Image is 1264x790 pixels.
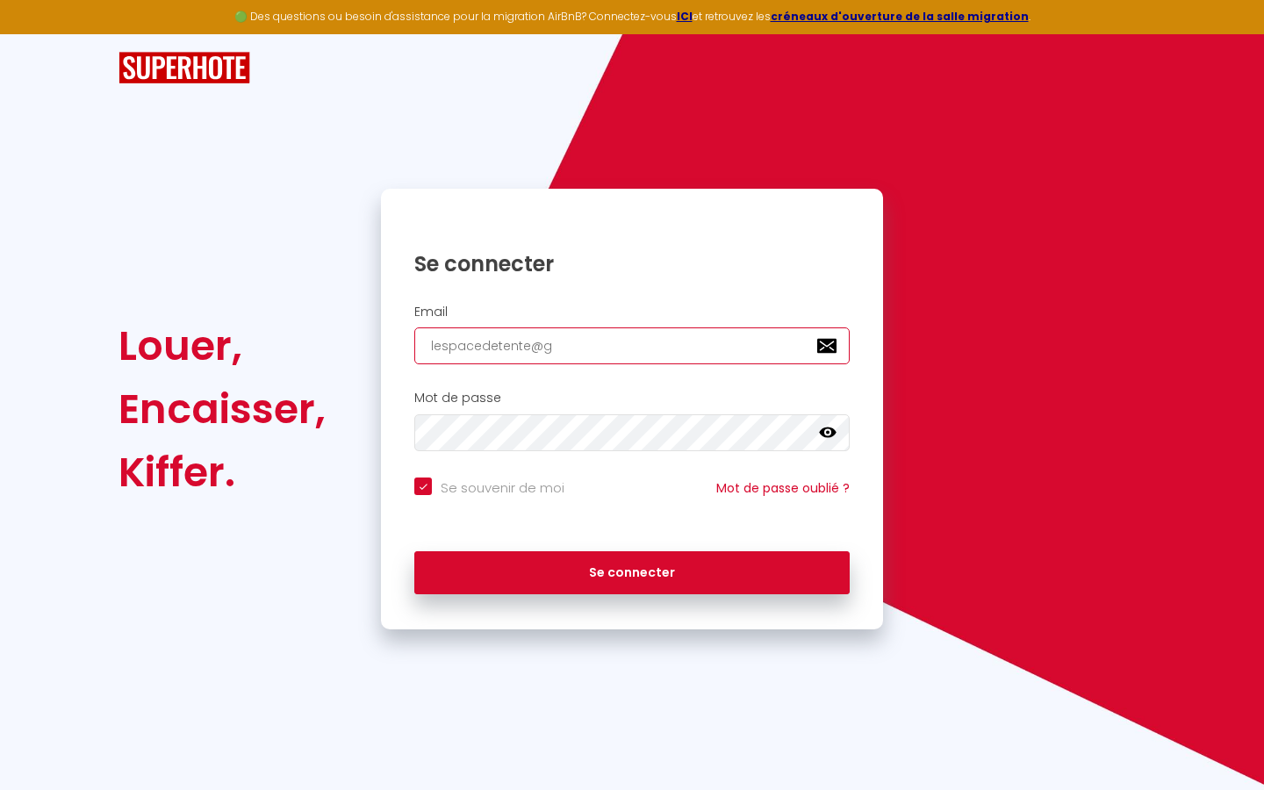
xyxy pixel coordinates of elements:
[118,441,326,504] div: Kiffer.
[677,9,693,24] a: ICI
[118,314,326,377] div: Louer,
[716,479,850,497] a: Mot de passe oublié ?
[14,7,67,60] button: Ouvrir le widget de chat LiveChat
[414,305,850,320] h2: Email
[414,391,850,406] h2: Mot de passe
[414,551,850,595] button: Se connecter
[118,377,326,441] div: Encaisser,
[414,250,850,277] h1: Se connecter
[771,9,1029,24] a: créneaux d'ouverture de la salle migration
[118,52,250,84] img: SuperHote logo
[414,327,850,364] input: Ton Email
